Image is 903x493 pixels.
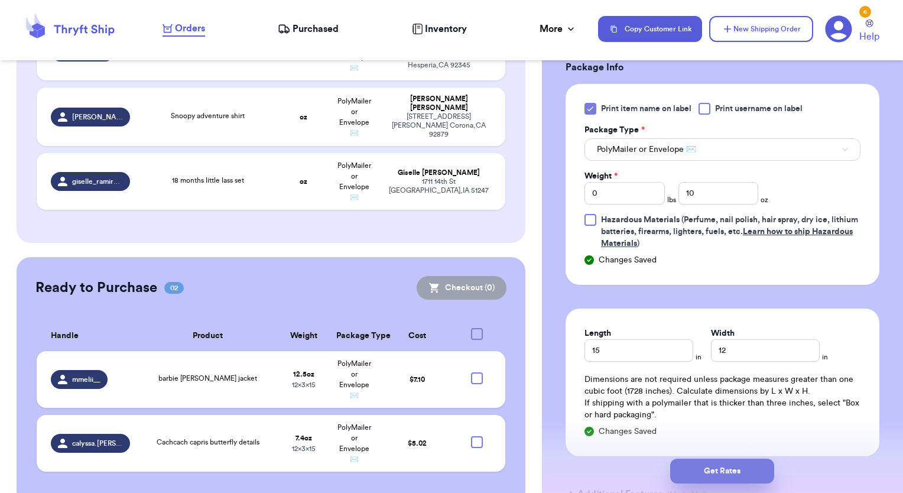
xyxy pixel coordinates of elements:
strong: 7.4 oz [295,434,312,442]
h3: Package Info [566,60,879,74]
h2: Ready to Purchase [35,278,157,297]
div: 1711 14th St [GEOGRAPHIC_DATA] , IA 51247 [386,177,491,195]
span: PolyMailer or Envelope ✉️ [597,144,696,155]
th: Cost [379,321,455,351]
span: Inventory [425,22,467,36]
button: Get Rates [670,459,774,484]
span: Handle [51,330,79,342]
span: Changes Saved [599,254,657,266]
span: calyssa.[PERSON_NAME] [72,439,124,448]
strong: 12.5 oz [293,371,314,378]
button: New Shipping Order [709,16,813,42]
span: (Perfume, nail polish, hair spray, dry ice, lithium batteries, firearms, lighters, fuels, etc. ) [601,216,858,248]
span: 18 months little lass set [172,177,244,184]
span: PolyMailer or Envelope ✉️ [337,98,371,137]
span: in [696,352,701,362]
span: in [822,352,828,362]
div: 6 [859,6,871,18]
div: [STREET_ADDRESS][PERSON_NAME] Corona , CA 92879 [386,112,491,139]
label: Length [584,327,611,339]
label: Weight [584,170,618,182]
p: If shipping with a polymailer that is thicker than three inches, select "Box or hard packaging". [584,397,860,421]
div: [PERSON_NAME] [PERSON_NAME] [386,95,491,112]
span: Changes Saved [599,426,657,437]
span: giselle_ramirez26 [72,177,124,186]
span: oz [761,195,768,205]
button: Copy Customer Link [598,16,702,42]
a: Orders [163,21,205,37]
span: 12 x 3 x 15 [292,445,316,452]
span: PolyMailer or Envelope ✉️ [337,162,371,201]
label: Width [711,327,735,339]
span: PolyMailer or Envelope ✉️ [337,360,371,399]
span: 12 x 3 x 15 [292,381,316,388]
span: Cachcach capris butterfly details [157,439,259,446]
button: Checkout (0) [417,276,506,300]
span: $ 7.10 [410,376,425,383]
span: barbie [PERSON_NAME] jacket [158,375,257,382]
span: Print item name on label [601,103,691,115]
strong: oz [300,178,307,185]
span: Purchased [293,22,339,36]
button: PolyMailer or Envelope ✉️ [584,138,860,161]
span: $ 5.02 [408,440,427,447]
th: Weight [278,321,329,351]
th: Product [137,321,278,351]
span: Hazardous Materials [601,216,680,224]
div: More [540,22,577,36]
span: PolyMailer or Envelope ✉️ [337,424,371,463]
span: 02 [164,282,184,294]
div: [STREET_ADDRESS] Hesperia , CA 92345 [386,52,491,70]
span: Print username on label [715,103,803,115]
span: mmelii__ [72,375,100,384]
span: Help [859,30,879,44]
label: Package Type [584,124,645,136]
strong: oz [300,113,307,121]
a: Help [859,20,879,44]
span: [PERSON_NAME].g1611 [72,112,124,122]
span: lbs [667,195,676,205]
a: Inventory [412,22,467,36]
th: Package Type [329,321,379,351]
a: 6 [825,15,852,43]
span: Orders [175,21,205,35]
div: Giselle [PERSON_NAME] [386,168,491,177]
a: Purchased [278,22,339,36]
span: Snoopy adventure shirt [171,112,245,119]
div: Dimensions are not required unless package measures greater than one cubic foot (1728 inches). Ca... [584,374,860,421]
